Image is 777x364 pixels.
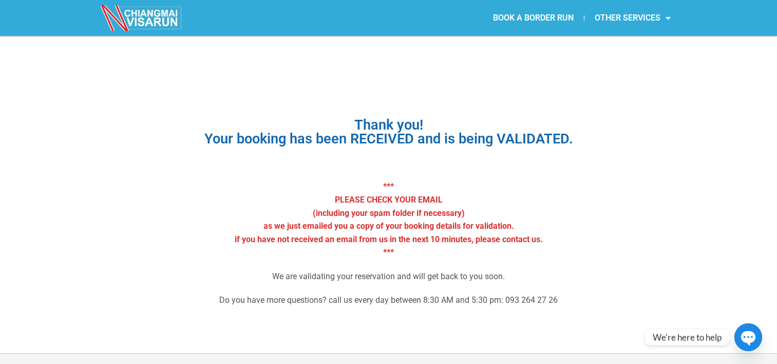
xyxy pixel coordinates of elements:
[124,294,653,307] p: Do you have more questions? call us every day between 8:30 AM and 5:30 pm: 093 264 27 26
[124,270,653,283] p: We are validating your reservation and will get back to you soon.
[388,6,681,30] nav: Menu
[313,181,465,217] strong: *** PLEASE CHECK YOUR EMAIL (including your spam folder if necessary)
[235,221,543,257] strong: as we just emailed you a copy of your booking details for validation. if you have not received an...
[483,6,584,30] a: BOOK A BORDER RUN
[124,118,653,146] h1: Thank you! Your booking has been RECEIVED and is being VALIDATED.
[584,6,681,30] a: OTHER SERVICES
